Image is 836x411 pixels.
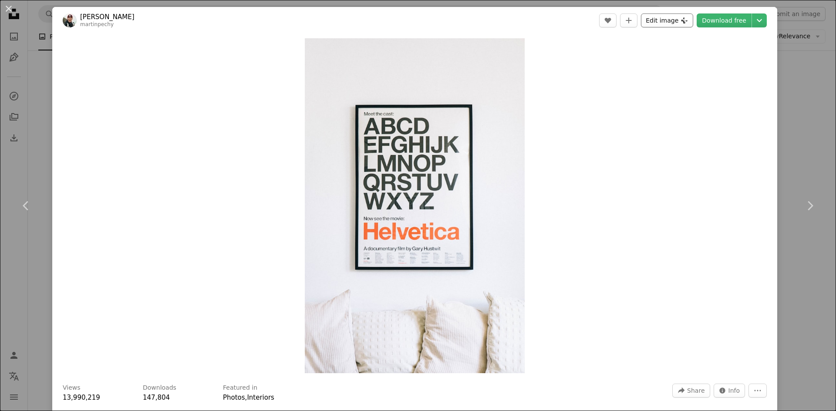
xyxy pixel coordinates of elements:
[247,394,274,401] a: Interiors
[63,13,77,27] img: Go to Martin Péchy's profile
[143,384,176,392] h3: Downloads
[641,13,693,27] button: Edit image
[80,21,114,27] a: martinpechy
[784,164,836,247] a: Next
[63,384,81,392] h3: Views
[245,394,247,401] span: ,
[728,384,740,397] span: Info
[599,13,617,27] button: Like
[305,38,524,373] img: wall mounted Helvetica alphabet poster above sofa
[305,38,524,373] button: Zoom in on this image
[687,384,705,397] span: Share
[697,13,752,27] a: Download free
[223,394,245,401] a: Photos
[223,384,257,392] h3: Featured in
[748,384,767,398] button: More Actions
[672,384,710,398] button: Share this image
[80,13,135,21] a: [PERSON_NAME]
[752,13,767,27] button: Choose download size
[63,394,100,401] span: 13,990,219
[143,394,170,401] span: 147,804
[620,13,637,27] button: Add to Collection
[714,384,745,398] button: Stats about this image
